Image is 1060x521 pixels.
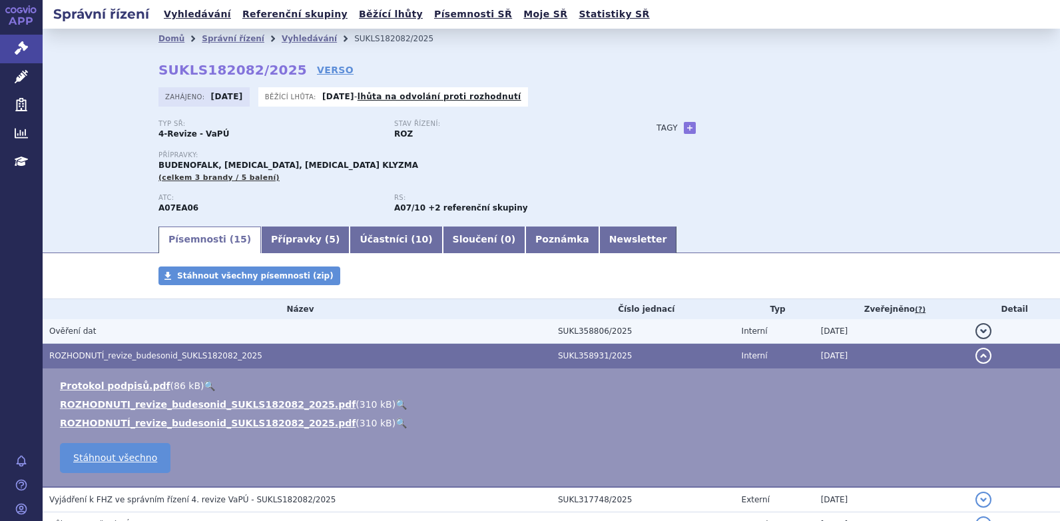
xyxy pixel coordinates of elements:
[975,323,991,339] button: detail
[60,399,356,410] a: ROZHODNUTI_revize_budesonid_SUKLS182082_2025.pdf
[354,29,451,49] li: SUKLS182082/2025
[158,34,184,43] a: Domů
[204,380,215,391] a: 🔍
[394,120,617,128] p: Stav řízení:
[684,122,696,134] a: +
[551,299,735,319] th: Číslo jednací
[158,194,381,202] p: ATC:
[317,63,354,77] a: VERSO
[742,326,768,336] span: Interní
[282,34,337,43] a: Vyhledávání
[158,161,418,170] span: BUDENOFALK, [MEDICAL_DATA], [MEDICAL_DATA] KLYZMA
[443,227,525,253] a: Sloučení (0)
[158,151,630,159] p: Přípravky:
[915,305,926,314] abbr: (?)
[211,92,243,101] strong: [DATE]
[396,399,407,410] a: 🔍
[396,418,407,428] a: 🔍
[505,234,511,245] span: 0
[358,92,521,101] a: lhůta na odvolání proti rozhodnutí
[551,344,735,368] td: SUKL358931/2025
[814,319,969,344] td: [DATE]
[238,5,352,23] a: Referenční skupiny
[60,398,1047,411] li: ( )
[350,227,442,253] a: Účastníci (10)
[814,344,969,368] td: [DATE]
[265,91,319,102] span: Běžící lhůta:
[158,227,261,253] a: Písemnosti (15)
[360,418,392,428] span: 310 kB
[814,299,969,319] th: Zveřejněno
[43,299,551,319] th: Název
[261,227,350,253] a: Přípravky (5)
[742,495,770,504] span: Externí
[428,203,527,213] strong: +2 referenční skupiny
[735,299,814,319] th: Typ
[158,266,340,285] a: Stáhnout všechny písemnosti (zip)
[975,492,991,508] button: detail
[599,227,677,253] a: Newsletter
[969,299,1060,319] th: Detail
[360,399,392,410] span: 310 kB
[60,418,356,428] a: ROZHODNUTÍ_revize_budesonid_SUKLS182082_2025.pdf
[165,91,207,102] span: Zahájeno:
[430,5,516,23] a: Písemnosti SŘ
[49,351,262,360] span: ROZHODNUTÍ_revize_budesonid_SUKLS182082_2025
[322,91,521,102] p: -
[551,487,735,512] td: SUKL317748/2025
[49,495,336,504] span: Vyjádření k FHZ ve správním řízení 4. revize VaPÚ - SUKLS182082/2025
[43,5,160,23] h2: Správní řízení
[975,348,991,364] button: detail
[415,234,428,245] span: 10
[519,5,571,23] a: Moje SŘ
[234,234,246,245] span: 15
[49,326,96,336] span: Ověření dat
[60,443,170,473] a: Stáhnout všechno
[177,271,334,280] span: Stáhnout všechny písemnosti (zip)
[322,92,354,101] strong: [DATE]
[174,380,200,391] span: 86 kB
[394,203,425,213] strong: budesonid pro terapii ulcerózní kolitidy
[551,319,735,344] td: SUKL358806/2025
[160,5,235,23] a: Vyhledávání
[158,203,198,213] strong: BUDESONID
[158,120,381,128] p: Typ SŘ:
[394,129,413,139] strong: ROZ
[158,129,229,139] strong: 4-Revize - VaPÚ
[814,487,969,512] td: [DATE]
[657,120,678,136] h3: Tagy
[60,416,1047,430] li: ( )
[158,173,280,182] span: (celkem 3 brandy / 5 balení)
[329,234,336,245] span: 5
[60,380,170,391] a: Protokol podpisů.pdf
[202,34,264,43] a: Správní řízení
[355,5,427,23] a: Běžící lhůty
[742,351,768,360] span: Interní
[158,62,307,78] strong: SUKLS182082/2025
[60,379,1047,392] li: ( )
[394,194,617,202] p: RS:
[575,5,653,23] a: Statistiky SŘ
[525,227,599,253] a: Poznámka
